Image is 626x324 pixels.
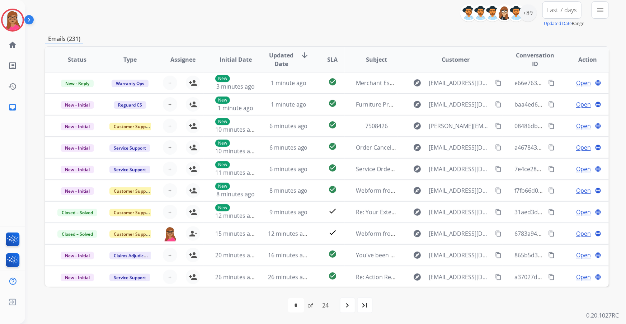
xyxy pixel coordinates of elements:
[356,187,519,194] span: Webform from [EMAIL_ADDRESS][DOMAIN_NAME] on [DATE]
[109,274,150,281] span: Service Support
[328,78,337,86] mat-icon: check_circle
[220,55,252,64] span: Initial Date
[328,99,337,108] mat-icon: check_circle
[356,100,412,108] span: Furniture Protection
[189,273,197,281] mat-icon: person_add
[595,187,601,194] mat-icon: language
[61,166,94,173] span: New - Initial
[123,55,137,64] span: Type
[413,186,422,195] mat-icon: explore
[442,55,470,64] span: Customer
[8,41,17,49] mat-icon: home
[215,230,257,238] span: 15 minutes ago
[215,147,257,155] span: 10 minutes ago
[413,100,422,109] mat-icon: explore
[548,252,555,258] mat-icon: content_copy
[356,208,433,216] span: Re: Your Extend Virtual Card
[268,230,310,238] span: 12 minutes ago
[61,101,94,109] span: New - Initial
[8,61,17,70] mat-icon: list_alt
[271,79,306,87] span: 1 minute ago
[495,252,502,258] mat-icon: content_copy
[595,209,601,215] mat-icon: language
[8,82,17,91] mat-icon: history
[215,183,230,190] p: New
[429,186,491,195] span: [EMAIL_ADDRESS][DOMAIN_NAME]
[429,79,491,87] span: [EMAIL_ADDRESS][DOMAIN_NAME]
[215,97,230,104] p: New
[269,165,308,173] span: 6 minutes ago
[429,251,491,259] span: [EMAIL_ADDRESS][DOMAIN_NAME]
[61,80,94,87] span: New - Reply
[548,101,555,108] mat-icon: content_copy
[595,166,601,172] mat-icon: language
[514,51,555,68] span: Conversation ID
[327,55,338,64] span: SLA
[413,122,422,130] mat-icon: explore
[109,187,156,195] span: Customer Support
[163,119,177,133] button: +
[361,301,369,310] mat-icon: last_page
[548,123,555,129] mat-icon: content_copy
[114,101,146,109] span: Reguard CS
[328,142,337,151] mat-icon: check_circle
[548,166,555,172] mat-icon: content_copy
[495,144,502,151] mat-icon: content_copy
[514,122,622,130] span: 08486db3-a608-4b77-a1fa-9effa3e6d3bc
[61,274,94,281] span: New - Initial
[215,212,257,220] span: 12 minutes ago
[57,230,97,238] span: Closed – Solved
[68,55,86,64] span: Status
[514,187,620,194] span: f7fb66d0-22d4-4dcf-b079-f2b2f2e96849
[170,55,196,64] span: Assignee
[268,251,310,259] span: 16 minutes ago
[548,209,555,215] mat-icon: content_copy
[215,273,257,281] span: 26 minutes ago
[429,165,491,173] span: [EMAIL_ADDRESS][DOMAIN_NAME]
[413,143,422,152] mat-icon: explore
[413,165,422,173] mat-icon: explore
[328,250,337,258] mat-icon: check_circle
[576,165,591,173] span: Open
[168,186,171,195] span: +
[163,183,177,198] button: +
[109,144,150,152] span: Service Support
[317,298,335,313] div: 24
[45,34,83,43] p: Emails (231)
[429,208,491,216] span: [EMAIL_ADDRESS][DOMAIN_NAME]
[356,79,498,87] span: Merchant Escalation Notification for Request 660009
[268,273,310,281] span: 26 minutes ago
[328,164,337,172] mat-icon: check_circle
[168,273,171,281] span: +
[356,251,584,259] span: You've been assigned a new service order: c48aadba-7bdd-4825-9037-cd4e06a81cab
[519,4,537,22] div: +89
[215,126,257,133] span: 10 minutes ago
[343,301,352,310] mat-icon: navigate_next
[544,21,572,27] button: Updated Date
[109,123,156,130] span: Customer Support
[8,103,17,112] mat-icon: inbox
[586,311,619,320] p: 0.20.1027RC
[495,123,502,129] mat-icon: content_copy
[547,9,577,11] span: Last 7 days
[216,83,255,90] span: 3 minutes ago
[429,229,491,238] span: [EMAIL_ADDRESS][DOMAIN_NAME]
[189,122,197,130] mat-icon: person_add
[548,80,555,86] mat-icon: content_copy
[168,143,171,152] span: +
[215,140,230,147] p: New
[595,144,601,151] mat-icon: language
[413,229,422,238] mat-icon: explore
[356,230,519,238] span: Webform from [EMAIL_ADDRESS][DOMAIN_NAME] on [DATE]
[576,100,591,109] span: Open
[514,79,622,87] span: e66e7632-8054-456c-a607-d7b568f91fa4
[112,80,149,87] span: Warranty Ops
[556,47,609,72] th: Action
[514,273,623,281] span: a37027da-1a2c-40bb-bcfd-ff0d4d9137b6
[218,104,253,112] span: 1 minute ago
[189,143,197,152] mat-icon: person_add
[413,208,422,216] mat-icon: explore
[109,230,156,238] span: Customer Support
[495,80,502,86] mat-icon: content_copy
[576,229,591,238] span: Open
